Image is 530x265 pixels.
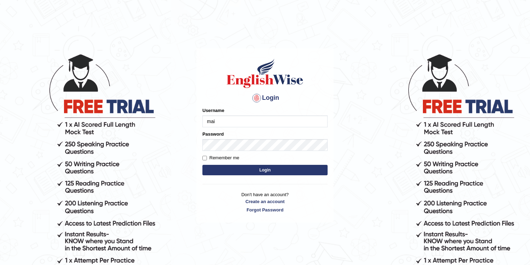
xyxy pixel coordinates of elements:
[225,58,305,89] img: Logo of English Wise sign in for intelligent practice with AI
[202,107,224,114] label: Username
[202,154,239,161] label: Remember me
[202,191,328,213] p: Don't have an account?
[202,156,207,160] input: Remember me
[202,207,328,213] a: Forgot Password
[202,93,328,104] h4: Login
[202,131,224,137] label: Password
[202,198,328,205] a: Create an account
[202,165,328,175] button: Login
